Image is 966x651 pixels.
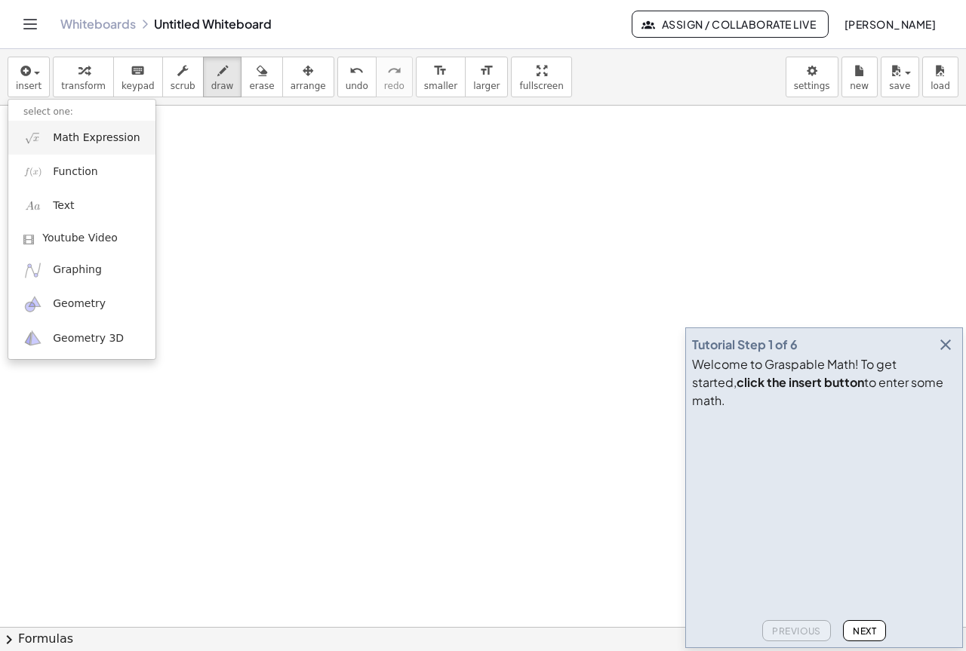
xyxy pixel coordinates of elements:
[53,263,102,278] span: Graphing
[8,189,155,223] a: Text
[931,81,950,91] span: load
[889,81,910,91] span: save
[479,62,494,80] i: format_size
[8,155,155,189] a: Function
[162,57,204,97] button: scrub
[131,62,145,80] i: keyboard
[291,81,326,91] span: arrange
[241,57,282,97] button: erase
[61,81,106,91] span: transform
[632,11,829,38] button: Assign / Collaborate Live
[113,57,163,97] button: keyboardkeypad
[8,321,155,355] a: Geometry 3D
[881,57,919,97] button: save
[53,296,106,312] span: Geometry
[23,329,42,348] img: ggb-3d.svg
[843,620,886,641] button: Next
[53,198,74,213] span: Text
[53,131,140,146] span: Math Expression
[844,17,936,31] span: [PERSON_NAME]
[18,12,42,36] button: Toggle navigation
[8,121,155,155] a: Math Expression
[416,57,466,97] button: format_sizesmaller
[8,287,155,321] a: Geometry
[23,162,42,181] img: f_x.png
[387,62,401,80] i: redo
[645,17,816,31] span: Assign / Collaborate Live
[832,11,948,38] button: [PERSON_NAME]
[23,197,42,216] img: Aa.png
[337,57,377,97] button: undoundo
[53,57,114,97] button: transform
[16,81,42,91] span: insert
[853,625,876,637] span: Next
[8,103,155,121] li: select one:
[922,57,958,97] button: load
[42,231,118,246] span: Youtube Video
[53,164,98,180] span: Function
[60,17,136,32] a: Whiteboards
[282,57,334,97] button: arrange
[203,57,242,97] button: draw
[384,81,405,91] span: redo
[8,223,155,253] a: Youtube Video
[786,57,838,97] button: settings
[171,81,195,91] span: scrub
[53,331,124,346] span: Geometry 3D
[465,57,508,97] button: format_sizelarger
[249,81,274,91] span: erase
[850,81,869,91] span: new
[692,336,798,354] div: Tutorial Step 1 of 6
[424,81,457,91] span: smaller
[23,295,42,314] img: ggb-geometry.svg
[8,57,50,97] button: insert
[692,355,956,410] div: Welcome to Graspable Math! To get started, to enter some math.
[473,81,500,91] span: larger
[841,57,878,97] button: new
[346,81,368,91] span: undo
[8,253,155,287] a: Graphing
[23,128,42,147] img: sqrt_x.png
[211,81,234,91] span: draw
[511,57,571,97] button: fullscreen
[519,81,563,91] span: fullscreen
[23,261,42,280] img: ggb-graphing.svg
[433,62,448,80] i: format_size
[122,81,155,91] span: keypad
[737,374,864,390] b: click the insert button
[794,81,830,91] span: settings
[376,57,413,97] button: redoredo
[349,62,364,80] i: undo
